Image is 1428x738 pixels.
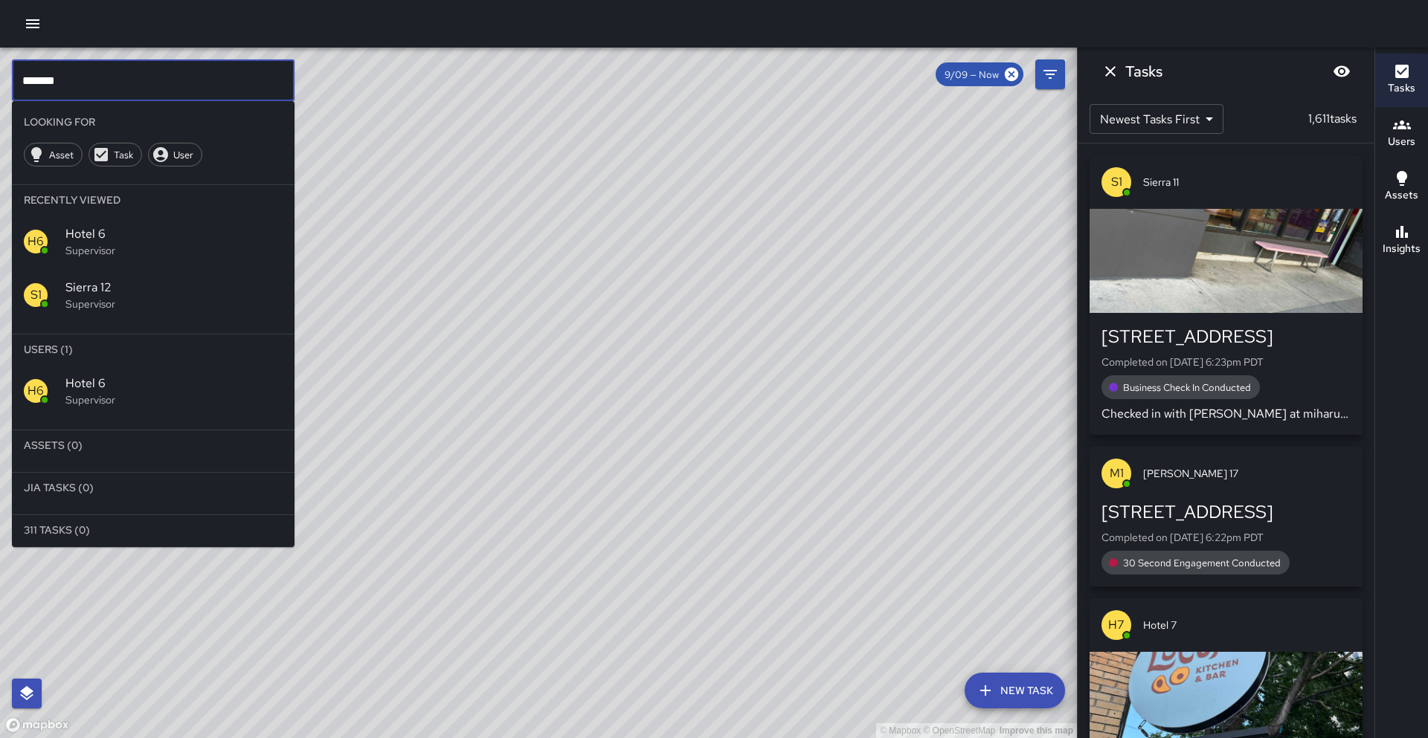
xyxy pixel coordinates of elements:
span: Sierra 11 [1143,175,1351,190]
button: Users [1375,107,1428,161]
h6: Tasks [1125,59,1162,83]
p: H6 [28,233,44,250]
button: S1Sierra 11[STREET_ADDRESS]Completed on [DATE] 6:23pm PDTBusiness Check In ConductedChecked in wi... [1090,155,1363,435]
button: Filters [1035,59,1065,89]
h6: Insights [1383,241,1421,257]
p: Completed on [DATE] 6:23pm PDT [1101,355,1351,369]
li: Jia Tasks (0) [12,473,295,502]
p: S1 [1111,173,1122,191]
span: Hotel 6 [65,375,283,392]
h6: Tasks [1388,80,1415,97]
p: Supervisor [65,392,283,407]
div: Asset [24,143,83,166]
p: Completed on [DATE] 6:22pm PDT [1101,530,1351,545]
p: 1,611 tasks [1302,110,1363,128]
p: S1 [30,286,42,304]
div: Task [89,143,142,166]
div: 9/09 — Now [936,62,1023,86]
div: [STREET_ADDRESS] [1101,500,1351,524]
button: M1[PERSON_NAME] 17[STREET_ADDRESS]Completed on [DATE] 6:22pm PDT30 Second Engagement Conducted [1090,447,1363,586]
span: Asset [41,149,82,161]
button: Insights [1375,214,1428,268]
div: H6Hotel 6Supervisor [12,364,295,418]
li: Looking For [12,107,295,137]
span: Sierra 12 [65,279,283,297]
div: [STREET_ADDRESS] [1101,325,1351,349]
button: Tasks [1375,54,1428,107]
button: Dismiss [1096,56,1125,86]
h6: Users [1388,134,1415,150]
span: Hotel 6 [65,225,283,243]
span: Business Check In Conducted [1114,381,1260,394]
div: User [148,143,202,166]
span: [PERSON_NAME] 17 [1143,466,1351,481]
span: 30 Second Engagement Conducted [1114,557,1290,569]
li: Recently Viewed [12,185,295,215]
button: Assets [1375,161,1428,214]
li: 311 Tasks (0) [12,515,295,545]
p: Checked in with [PERSON_NAME] at miharu code 4 [1101,405,1351,423]
span: User [165,149,202,161]
span: Task [106,149,141,161]
div: H6Hotel 6Supervisor [12,215,295,268]
li: Users (1) [12,334,295,364]
span: Hotel 7 [1143,618,1351,632]
p: H6 [28,382,44,400]
p: Supervisor [65,243,283,258]
span: 9/09 — Now [936,68,1008,81]
p: H7 [1108,616,1125,634]
li: Assets (0) [12,430,295,460]
p: M1 [1110,465,1124,482]
p: Supervisor [65,297,283,311]
button: New Task [965,673,1065,708]
div: Newest Tasks First [1090,104,1223,134]
div: S1Sierra 12Supervisor [12,268,295,322]
button: Blur [1327,56,1357,86]
h6: Assets [1385,187,1418,204]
